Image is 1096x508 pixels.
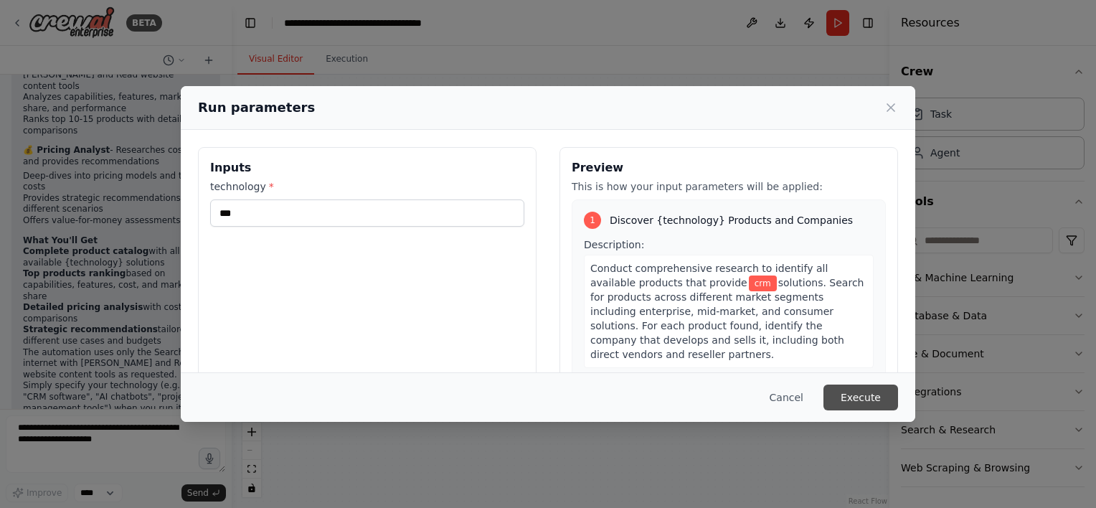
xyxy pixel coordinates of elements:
span: Description: [584,239,644,250]
label: technology [210,179,524,194]
span: Discover {technology} Products and Companies [610,213,853,227]
span: Conduct comprehensive research to identify all available products that provide [590,263,828,288]
h3: Inputs [210,159,524,177]
div: 1 [584,212,601,229]
span: Variable: technology [749,276,777,291]
h3: Preview [572,159,886,177]
h2: Run parameters [198,98,315,118]
p: This is how your input parameters will be applied: [572,179,886,194]
button: Execute [823,385,898,410]
button: Cancel [758,385,815,410]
